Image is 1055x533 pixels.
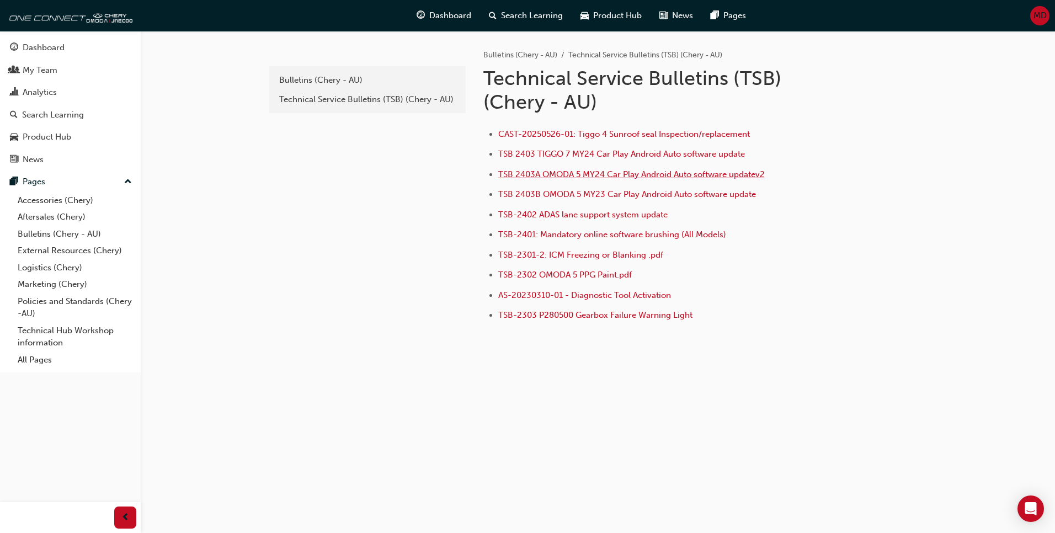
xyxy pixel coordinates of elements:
[4,127,136,147] a: Product Hub
[4,150,136,170] a: News
[702,4,755,27] a: pages-iconPages
[274,71,461,90] a: Bulletins (Chery - AU)
[4,172,136,192] button: Pages
[672,9,693,22] span: News
[13,322,136,351] a: Technical Hub Workshop information
[279,74,456,87] div: Bulletins (Chery - AU)
[22,109,84,121] div: Search Learning
[121,511,130,525] span: prev-icon
[23,64,57,77] div: My Team
[4,60,136,81] a: My Team
[13,242,136,259] a: External Resources (Chery)
[1017,495,1044,522] div: Open Intercom Messenger
[568,49,722,62] li: Technical Service Bulletins (TSB) (Chery - AU)
[13,293,136,322] a: Policies and Standards (Chery -AU)
[498,129,750,139] a: CAST-20250526-01: Tiggo 4 Sunroof seal Inspection/replacement
[23,41,65,54] div: Dashboard
[483,50,557,60] a: Bulletins (Chery - AU)
[13,259,136,276] a: Logistics (Chery)
[498,210,668,220] a: TSB-2402 ADAS lane support system update
[13,192,136,209] a: Accessories (Chery)
[417,9,425,23] span: guage-icon
[711,9,719,23] span: pages-icon
[23,153,44,166] div: News
[23,131,71,143] div: Product Hub
[23,86,57,99] div: Analytics
[1030,6,1049,25] button: MD
[498,169,765,179] a: TSB 2403A OMODA 5 MY24 Car Play Android Auto software updatev2
[498,149,745,159] a: TSB 2403 TIGGO 7 MY24 Car Play Android Auto software update
[498,189,756,199] a: TSB 2403B OMODA 5 MY23 Car Play Android Auto software update
[593,9,642,22] span: Product Hub
[23,175,45,188] div: Pages
[501,9,563,22] span: Search Learning
[279,93,456,106] div: Technical Service Bulletins (TSB) (Chery - AU)
[408,4,480,27] a: guage-iconDashboard
[13,226,136,243] a: Bulletins (Chery - AU)
[4,105,136,125] a: Search Learning
[10,88,18,98] span: chart-icon
[4,82,136,103] a: Analytics
[498,290,671,300] a: AS-20230310-01 - Diagnostic Tool Activation
[580,9,589,23] span: car-icon
[13,276,136,293] a: Marketing (Chery)
[429,9,471,22] span: Dashboard
[480,4,572,27] a: search-iconSearch Learning
[10,43,18,53] span: guage-icon
[498,270,632,280] a: TSB-2302 OMODA 5 PPG Paint.pdf
[498,310,692,320] a: TSB-2303 P280500 Gearbox Failure Warning Light
[10,132,18,142] span: car-icon
[10,110,18,120] span: search-icon
[651,4,702,27] a: news-iconNews
[10,66,18,76] span: people-icon
[659,9,668,23] span: news-icon
[489,9,497,23] span: search-icon
[498,230,726,239] a: TSB-2401: Mandatory online software brushing (All Models)
[1033,9,1047,22] span: MD
[6,4,132,26] img: oneconnect
[498,250,663,260] a: TSB-2301-2: ICM Freezing or Blanking .pdf
[124,175,132,189] span: up-icon
[10,177,18,187] span: pages-icon
[274,90,461,109] a: Technical Service Bulletins (TSB) (Chery - AU)
[723,9,746,22] span: Pages
[4,35,136,172] button: DashboardMy TeamAnalyticsSearch LearningProduct HubNews
[572,4,651,27] a: car-iconProduct Hub
[4,38,136,58] a: Dashboard
[10,155,18,165] span: news-icon
[483,66,845,114] h1: Technical Service Bulletins (TSB) (Chery - AU)
[13,351,136,369] a: All Pages
[13,209,136,226] a: Aftersales (Chery)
